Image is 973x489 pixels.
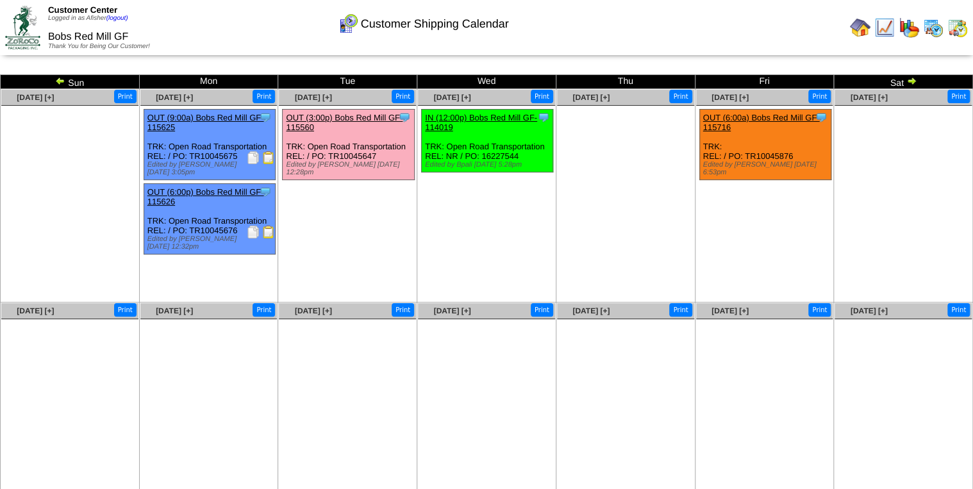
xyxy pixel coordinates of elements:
a: [DATE] [+] [572,306,610,315]
a: [DATE] [+] [295,306,332,315]
button: Print [531,303,553,317]
img: calendarprod.gif [923,17,944,38]
div: TRK: Open Road Transportation REL: / PO: TR10045647 [283,110,414,180]
a: [DATE] [+] [851,93,888,102]
span: Logged in as Afisher [48,15,128,22]
div: TRK: REL: / PO: TR10045876 [699,110,831,180]
span: Thank You for Being Our Customer! [48,43,150,50]
img: Bill of Lading [262,151,275,164]
div: Edited by [PERSON_NAME] [DATE] 6:53pm [703,161,831,176]
img: Tooltip [398,111,411,124]
a: IN (12:00p) Bobs Red Mill GF-114019 [425,113,537,132]
img: Packing Slip [247,151,260,164]
a: [DATE] [+] [156,93,193,102]
td: Wed [417,75,556,89]
button: Print [947,303,970,317]
img: Tooltip [259,185,272,198]
div: TRK: Open Road Transportation REL: / PO: TR10045676 [144,184,275,254]
img: Tooltip [537,111,550,124]
div: Edited by [PERSON_NAME] [DATE] 3:05pm [147,161,275,176]
button: Print [669,90,692,103]
a: [DATE] [+] [711,93,749,102]
button: Print [114,90,137,103]
button: Print [531,90,553,103]
a: [DATE] [+] [17,306,54,315]
a: [DATE] [+] [851,306,888,315]
td: Tue [278,75,417,89]
img: Packing Slip [247,226,260,238]
a: OUT (3:00p) Bobs Red Mill GF-115560 [286,113,403,132]
a: OUT (6:00a) Bobs Red Mill GF-115716 [703,113,820,132]
div: TRK: Open Road Transportation REL: NR / PO: 16227544 [422,110,553,172]
td: Thu [556,75,695,89]
img: graph.gif [899,17,919,38]
td: Fri [695,75,834,89]
img: calendarcustomer.gif [338,13,358,34]
img: calendarinout.gif [947,17,968,38]
a: [DATE] [+] [711,306,749,315]
a: [DATE] [+] [295,93,332,102]
button: Print [114,303,137,317]
div: Edited by [PERSON_NAME] [DATE] 12:28pm [286,161,413,176]
td: Mon [139,75,278,89]
a: [DATE] [+] [17,93,54,102]
div: TRK: Open Road Transportation REL: / PO: TR10045675 [144,110,275,180]
img: line_graph.gif [874,17,895,38]
button: Print [669,303,692,317]
img: Bill of Lading [262,226,275,238]
img: ZoRoCo_Logo(Green%26Foil)%20jpg.webp [5,6,40,49]
img: Tooltip [259,111,272,124]
button: Print [392,90,414,103]
span: Customer Shipping Calendar [361,17,509,31]
button: Print [253,90,275,103]
div: Edited by [PERSON_NAME] [DATE] 12:32pm [147,235,275,251]
button: Print [392,303,414,317]
td: Sun [1,75,140,89]
div: Edited by Bpali [DATE] 5:28pm [425,161,553,169]
a: OUT (9:00a) Bobs Red Mill GF-115625 [147,113,264,132]
a: [DATE] [+] [156,306,193,315]
a: (logout) [106,15,128,22]
img: arrowright.gif [906,76,917,86]
img: home.gif [850,17,870,38]
button: Print [947,90,970,103]
button: Print [808,303,831,317]
a: OUT (6:00p) Bobs Red Mill GF-115626 [147,187,264,206]
td: Sat [834,75,973,89]
img: arrowleft.gif [55,76,65,86]
a: [DATE] [+] [433,93,470,102]
a: [DATE] [+] [572,93,610,102]
button: Print [808,90,831,103]
a: [DATE] [+] [433,306,470,315]
button: Print [253,303,275,317]
img: Tooltip [815,111,827,124]
span: Bobs Red Mill GF [48,31,128,42]
span: Customer Center [48,5,117,15]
